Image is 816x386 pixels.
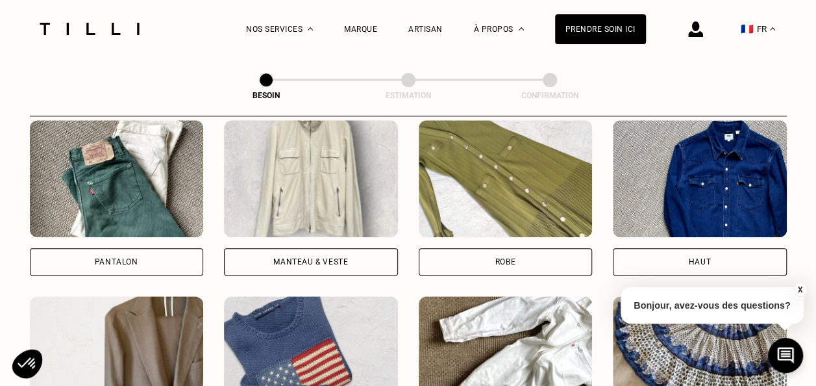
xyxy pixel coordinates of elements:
[201,91,331,100] div: Besoin
[770,27,775,31] img: menu déroulant
[344,25,377,34] a: Marque
[688,21,703,37] img: icône connexion
[419,120,593,237] img: Tilli retouche votre Robe
[95,258,138,266] div: Pantalon
[35,23,144,35] img: Logo du service de couturière Tilli
[485,91,615,100] div: Confirmation
[741,23,754,35] span: 🇫🇷
[273,258,348,266] div: Manteau & Veste
[408,25,443,34] a: Artisan
[613,120,787,237] img: Tilli retouche votre Haut
[689,258,711,266] div: Haut
[224,120,398,237] img: Tilli retouche votre Manteau & Veste
[308,27,313,31] img: Menu déroulant
[495,258,515,266] div: Robe
[30,120,204,237] img: Tilli retouche votre Pantalon
[793,283,806,297] button: X
[343,91,473,100] div: Estimation
[519,27,524,31] img: Menu déroulant à propos
[621,287,804,324] p: Bonjour, avez-vous des questions?
[555,14,646,44] a: Prendre soin ici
